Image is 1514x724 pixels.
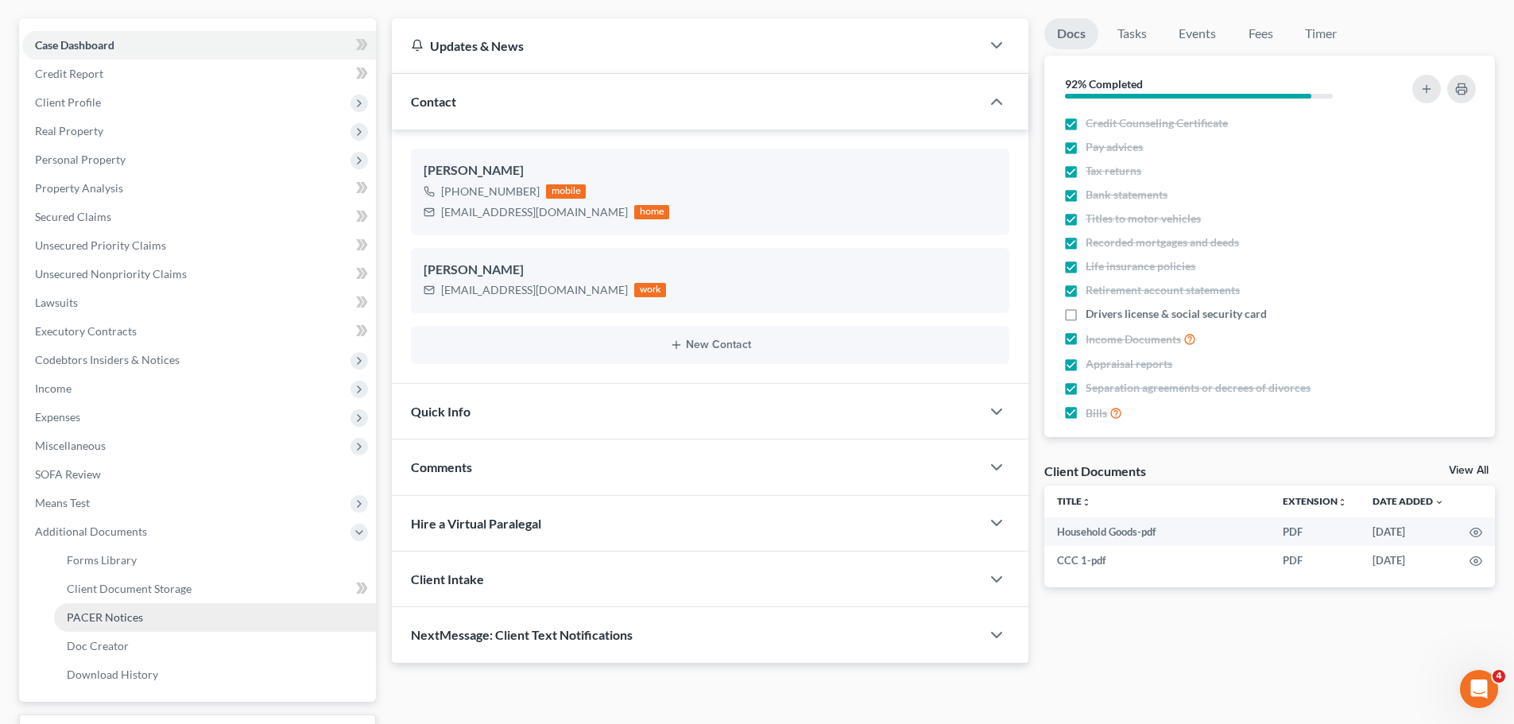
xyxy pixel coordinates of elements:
span: Client Intake [411,571,484,587]
span: Client Profile [35,95,101,109]
iframe: Intercom live chat [1460,670,1498,708]
a: Property Analysis [22,174,376,203]
span: Recorded mortgages and deeds [1086,234,1239,250]
span: Doc Creator [67,639,129,652]
a: Unsecured Nonpriority Claims [22,260,376,288]
span: Titles to motor vehicles [1086,211,1201,226]
a: Timer [1292,18,1349,49]
span: Real Property [35,124,103,137]
a: Unsecured Priority Claims [22,231,376,260]
button: New Contact [424,339,997,351]
span: Tax returns [1086,163,1141,179]
span: Income [35,381,72,395]
span: Bank statements [1086,187,1167,203]
span: Unsecured Nonpriority Claims [35,267,187,281]
span: Credit Counseling Certificate [1086,115,1228,131]
td: [DATE] [1360,546,1457,575]
a: Secured Claims [22,203,376,231]
span: Expenses [35,410,80,424]
i: expand_more [1435,498,1444,507]
a: View All [1449,465,1489,476]
span: Personal Property [35,153,126,166]
span: Miscellaneous [35,439,106,452]
span: Means Test [35,496,90,509]
a: Client Document Storage [54,575,376,603]
span: Codebtors Insiders & Notices [35,353,180,366]
div: work [634,283,666,297]
a: SOFA Review [22,460,376,489]
span: NextMessage: Client Text Notifications [411,627,633,642]
a: Doc Creator [54,632,376,660]
td: Household Goods-pdf [1044,517,1270,546]
span: Pay advices [1086,139,1143,155]
div: [PHONE_NUMBER] [441,184,540,199]
span: Executory Contracts [35,324,137,338]
a: Fees [1235,18,1286,49]
a: Credit Report [22,60,376,88]
a: Case Dashboard [22,31,376,60]
span: Contact [411,94,456,109]
i: unfold_more [1082,498,1091,507]
span: Bills [1086,405,1107,421]
a: Extensionunfold_more [1283,495,1347,507]
span: Retirement account statements [1086,282,1240,298]
div: [PERSON_NAME] [424,161,997,180]
div: [EMAIL_ADDRESS][DOMAIN_NAME] [441,282,628,298]
div: [PERSON_NAME] [424,261,997,280]
td: PDF [1270,546,1360,575]
span: Separation agreements or decrees of divorces [1086,380,1311,396]
span: Quick Info [411,404,470,419]
span: Life insurance policies [1086,258,1195,274]
div: Client Documents [1044,463,1146,479]
span: Comments [411,459,472,474]
strong: 92% Completed [1065,77,1143,91]
span: Drivers license & social security card [1086,306,1267,322]
span: 4 [1493,670,1505,683]
a: Forms Library [54,546,376,575]
span: Credit Report [35,67,103,80]
i: unfold_more [1338,498,1347,507]
td: [DATE] [1360,517,1457,546]
span: Unsecured Priority Claims [35,238,166,252]
span: Download History [67,668,158,681]
span: Additional Documents [35,525,147,538]
div: home [634,205,669,219]
span: Forms Library [67,553,137,567]
a: Tasks [1105,18,1160,49]
div: [EMAIL_ADDRESS][DOMAIN_NAME] [441,204,628,220]
div: Updates & News [411,37,962,54]
a: Executory Contracts [22,317,376,346]
a: Lawsuits [22,288,376,317]
span: Hire a Virtual Paralegal [411,516,541,531]
td: CCC 1-pdf [1044,546,1270,575]
span: Case Dashboard [35,38,114,52]
a: Events [1166,18,1229,49]
span: Appraisal reports [1086,356,1172,372]
a: Date Added expand_more [1373,495,1444,507]
a: Docs [1044,18,1098,49]
span: Lawsuits [35,296,78,309]
span: Secured Claims [35,210,111,223]
span: SOFA Review [35,467,101,481]
div: mobile [546,184,586,199]
span: Property Analysis [35,181,123,195]
a: Titleunfold_more [1057,495,1091,507]
a: PACER Notices [54,603,376,632]
td: PDF [1270,517,1360,546]
span: Income Documents [1086,331,1181,347]
span: PACER Notices [67,610,143,624]
a: Download History [54,660,376,689]
span: Client Document Storage [67,582,192,595]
